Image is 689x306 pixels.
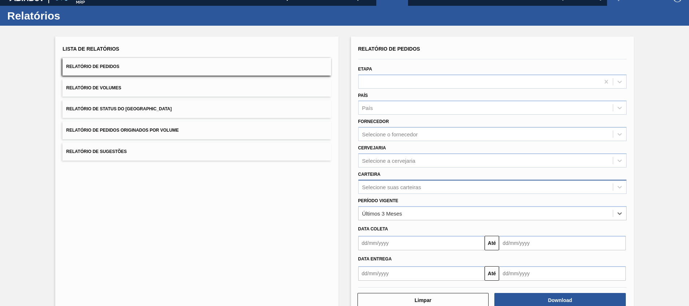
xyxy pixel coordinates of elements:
div: Últimos 3 Meses [362,210,402,216]
button: Até [485,266,499,281]
span: Relatório de Status do [GEOGRAPHIC_DATA] [66,106,172,111]
input: dd/mm/yyyy [358,266,485,281]
button: Relatório de Pedidos [62,58,331,76]
div: País [362,105,373,111]
button: Relatório de Volumes [62,79,331,97]
label: Etapa [358,67,372,72]
div: Selecione o fornecedor [362,131,418,137]
input: dd/mm/yyyy [499,236,626,250]
div: Selecione suas carteiras [362,184,421,190]
h1: Relatórios [7,12,135,20]
button: Relatório de Pedidos Originados por Volume [62,122,331,139]
label: País [358,93,368,98]
button: Relatório de Sugestões [62,143,331,161]
span: Relatório de Volumes [66,85,121,90]
span: Relatório de Pedidos [66,64,119,69]
button: Até [485,236,499,250]
label: Período Vigente [358,198,398,203]
span: Lista de Relatórios [62,46,119,52]
div: Selecione a cervejaria [362,157,416,163]
input: dd/mm/yyyy [499,266,626,281]
span: Relatório de Pedidos [358,46,420,52]
label: Carteira [358,172,381,177]
input: dd/mm/yyyy [358,236,485,250]
span: Relatório de Pedidos Originados por Volume [66,128,179,133]
span: Data coleta [358,226,388,231]
span: Relatório de Sugestões [66,149,127,154]
span: Data entrega [358,256,392,262]
button: Relatório de Status do [GEOGRAPHIC_DATA] [62,100,331,118]
label: Cervejaria [358,145,386,150]
label: Fornecedor [358,119,389,124]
